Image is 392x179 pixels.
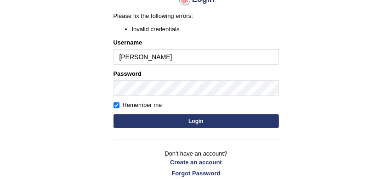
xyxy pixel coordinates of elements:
[114,101,162,110] label: Remember me
[114,102,119,108] input: Remember me
[114,149,279,178] p: Don't have an account?
[114,158,279,167] a: Create an account
[114,169,279,178] a: Forgot Password
[114,114,279,128] button: Login
[114,69,142,78] label: Password
[114,38,142,47] label: Username
[114,11,279,20] p: Please fix the following errors:
[132,25,279,34] li: Invalid credentials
